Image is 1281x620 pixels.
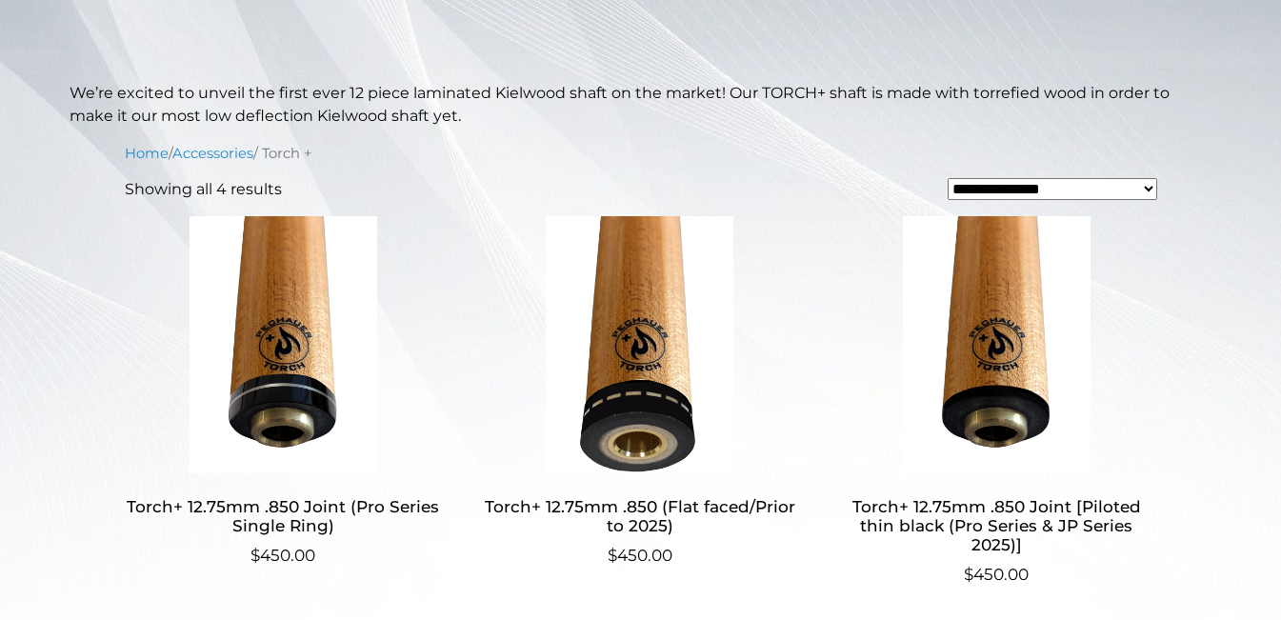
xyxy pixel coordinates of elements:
[125,489,442,544] h2: Torch+ 12.75mm .850 Joint (Pro Series Single Ring)
[481,216,798,568] a: Torch+ 12.75mm .850 (Flat faced/Prior to 2025) $450.00
[838,216,1155,588] a: Torch+ 12.75mm .850 Joint [Piloted thin black (Pro Series & JP Series 2025)] $450.00
[250,546,315,565] bdi: 450.00
[608,546,672,565] bdi: 450.00
[125,216,442,568] a: Torch+ 12.75mm .850 Joint (Pro Series Single Ring) $450.00
[125,178,282,201] p: Showing all 4 results
[481,216,798,473] img: Torch+ 12.75mm .850 (Flat faced/Prior to 2025)
[838,216,1155,473] img: Torch+ 12.75mm .850 Joint [Piloted thin black (Pro Series & JP Series 2025)]
[172,145,253,162] a: Accessories
[481,489,798,544] h2: Torch+ 12.75mm .850 (Flat faced/Prior to 2025)
[964,565,973,584] span: $
[70,82,1212,128] p: We’re excited to unveil the first ever 12 piece laminated Kielwood shaft on the market! Our TORCH...
[608,546,617,565] span: $
[250,546,260,565] span: $
[125,216,442,473] img: Torch+ 12.75mm .850 Joint (Pro Series Single Ring)
[125,143,1157,164] nav: Breadcrumb
[125,145,169,162] a: Home
[964,565,1029,584] bdi: 450.00
[948,178,1157,200] select: Shop order
[838,489,1155,563] h2: Torch+ 12.75mm .850 Joint [Piloted thin black (Pro Series & JP Series 2025)]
